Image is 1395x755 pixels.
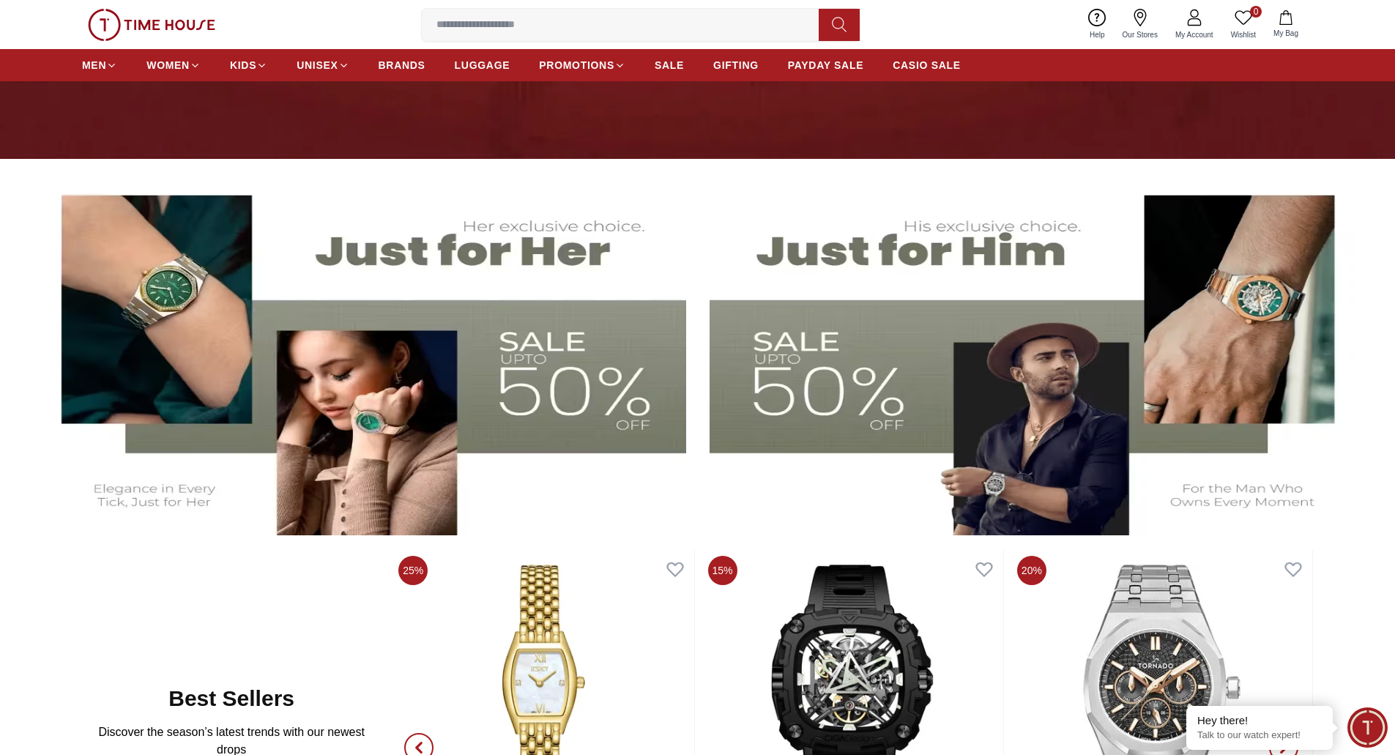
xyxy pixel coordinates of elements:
[1347,707,1388,748] div: Chat Widget
[455,52,510,78] a: LUGGAGE
[1117,29,1164,40] span: Our Stores
[1017,556,1046,585] span: 20%
[35,174,686,535] img: Women's Watches Banner
[655,52,684,78] a: SALE
[893,52,961,78] a: CASIO SALE
[893,58,961,72] span: CASIO SALE
[713,52,759,78] a: GIFTING
[1265,7,1307,42] button: My Bag
[297,52,349,78] a: UNISEX
[82,52,117,78] a: MEN
[788,58,863,72] span: PAYDAY SALE
[1114,6,1167,43] a: Our Stores
[1081,6,1114,43] a: Help
[1222,6,1265,43] a: 0Wishlist
[146,52,201,78] a: WOMEN
[708,556,737,585] span: 15%
[1250,6,1262,18] span: 0
[82,58,106,72] span: MEN
[1197,713,1322,728] div: Hey there!
[655,58,684,72] span: SALE
[230,58,256,72] span: KIDS
[539,52,625,78] a: PROMOTIONS
[1225,29,1262,40] span: Wishlist
[379,58,425,72] span: BRANDS
[1197,729,1322,742] p: Talk to our watch expert!
[1169,29,1219,40] span: My Account
[230,52,267,78] a: KIDS
[1268,28,1304,39] span: My Bag
[710,174,1361,535] img: Men's Watches Banner
[146,58,190,72] span: WOMEN
[788,52,863,78] a: PAYDAY SALE
[1084,29,1111,40] span: Help
[455,58,510,72] span: LUGGAGE
[168,685,294,712] h2: Best Sellers
[88,9,215,41] img: ...
[713,58,759,72] span: GIFTING
[539,58,614,72] span: PROMOTIONS
[297,58,338,72] span: UNISEX
[379,52,425,78] a: BRANDS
